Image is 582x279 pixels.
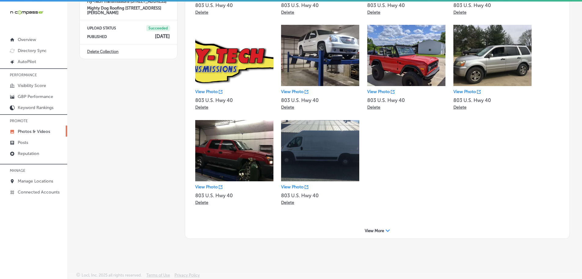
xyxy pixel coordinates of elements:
[195,200,208,205] p: Delete
[195,184,222,190] a: View Photo
[281,193,359,198] p: 803 U.S. Hwy 40
[10,9,43,15] img: 660ab0bf-5cc7-4cb8-ba1c-48b5ae0f18e60NCTV_CLogo_TV_Black_-500x88.png
[195,193,273,198] p: 803 U.S. Hwy 40
[82,273,142,277] p: Locl, Inc. 2025 all rights reserved.
[281,184,304,190] p: View Photo
[281,105,294,110] p: Delete
[281,89,308,94] a: View Photo
[365,228,384,233] span: View More
[453,89,481,94] a: View Photo
[453,2,532,8] p: 803 U.S. Hwy 40
[195,89,222,94] a: View Photo
[367,89,394,94] a: View Photo
[18,83,46,88] p: Visibility Score
[18,105,53,110] p: Keyword Rankings
[87,26,116,30] p: UPLOAD STATUS
[281,2,359,8] p: 803 U.S. Hwy 40
[18,129,50,134] p: Photos & Videos
[195,120,273,181] img: Collection thumbnail
[18,151,39,156] p: Reputation
[281,97,359,103] p: 803 U.S. Hwy 40
[146,25,170,31] span: Succeeded
[281,120,359,181] img: Collection thumbnail
[195,10,208,15] p: Delete
[453,105,467,110] p: Delete
[195,97,273,103] p: 803 U.S. Hwy 40
[87,6,170,15] h4: Mighty Dog Roofing [STREET_ADDRESS][PERSON_NAME]
[453,25,532,86] img: Collection thumbnail
[281,25,359,86] img: Collection thumbnail
[18,37,36,42] p: Overview
[367,2,445,8] p: 803 U.S. Hwy 40
[195,89,218,94] p: View Photo
[87,49,119,54] a: Delete Collection
[195,184,218,190] p: View Photo
[18,179,53,184] p: Manage Locations
[18,59,36,64] p: AutoPilot
[18,190,60,195] p: Connected Accounts
[18,140,28,145] p: Posts
[18,94,53,99] p: GBP Performance
[367,10,380,15] p: Delete
[281,200,294,205] p: Delete
[367,25,445,86] img: Collection thumbnail
[281,89,304,94] p: View Photo
[367,105,380,110] p: Delete
[367,97,445,103] p: 803 U.S. Hwy 40
[367,89,390,94] p: View Photo
[18,48,47,53] p: Directory Sync
[195,2,273,8] p: 803 U.S. Hwy 40
[155,33,170,39] h4: [DATE]
[281,10,294,15] p: Delete
[195,25,273,86] img: Collection thumbnail
[453,10,467,15] p: Delete
[453,89,476,94] p: View Photo
[87,35,107,39] p: PUBLISHED
[453,97,532,103] p: 803 U.S. Hwy 40
[195,105,208,110] p: Delete
[281,184,308,190] a: View Photo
